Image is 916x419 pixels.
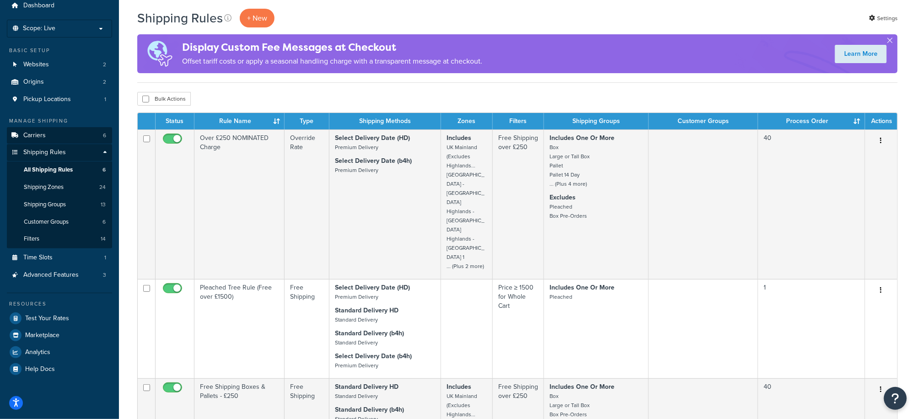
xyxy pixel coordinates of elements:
[103,271,106,279] span: 3
[758,129,865,279] td: 40
[7,231,112,247] a: Filters 14
[102,166,106,174] span: 6
[544,113,649,129] th: Shipping Groups
[758,113,865,129] th: Process Order : activate to sort column ascending
[24,218,69,226] span: Customer Groups
[137,34,182,73] img: duties-banner-06bc72dcb5fe05cb3f9472aba00be2ae8eb53ab6f0d8bb03d382ba314ac3c341.png
[7,91,112,108] li: Pickup Locations
[7,127,112,144] li: Carriers
[550,133,614,143] strong: Includes One Or More
[102,218,106,226] span: 6
[182,40,482,55] h4: Display Custom Fee Messages at Checkout
[285,113,329,129] th: Type
[7,56,112,73] li: Websites
[493,279,544,378] td: Price ≥ 1500 for Whole Cart
[441,113,492,129] th: Zones
[182,55,482,68] p: Offset tariff costs or apply a seasonal handling charge with a transparent message at checkout.
[335,405,404,414] strong: Standard Delivery (b4h)
[23,61,49,69] span: Websites
[335,166,378,174] small: Premium Delivery
[7,74,112,91] a: Origins 2
[7,74,112,91] li: Origins
[23,271,79,279] span: Advanced Features
[24,183,64,191] span: Shipping Zones
[23,132,46,140] span: Carriers
[101,201,106,209] span: 13
[329,113,442,129] th: Shipping Methods
[550,203,587,220] small: Pleached Box Pre-Orders
[104,96,106,103] span: 1
[335,338,378,347] small: Standard Delivery
[103,61,106,69] span: 2
[7,327,112,344] a: Marketplace
[447,382,471,392] strong: Includes
[835,45,887,63] a: Learn More
[447,133,471,143] strong: Includes
[137,92,191,106] button: Bulk Actions
[7,56,112,73] a: Websites 2
[550,143,590,188] small: Box Large or Tall Box Pallet Pallet 14 Day ... (Plus 4 more)
[7,231,112,247] li: Filters
[101,235,106,243] span: 14
[335,351,412,361] strong: Select Delivery Date (b4h)
[7,361,112,377] a: Help Docs
[7,196,112,213] a: Shipping Groups 13
[104,254,106,262] span: 1
[285,279,329,378] td: Free Shipping
[7,117,112,125] div: Manage Shipping
[24,235,39,243] span: Filters
[335,306,399,315] strong: Standard Delivery HD
[194,129,285,279] td: Over £250 NOMINATED Charge
[25,332,59,339] span: Marketplace
[7,344,112,360] a: Analytics
[7,267,112,284] a: Advanced Features 3
[25,349,50,356] span: Analytics
[884,387,907,410] button: Open Resource Center
[194,279,285,378] td: Pleached Tree Rule (Free over £1500)
[7,161,112,178] li: All Shipping Rules
[7,249,112,266] li: Time Slots
[447,143,485,270] small: UK Mainland (Excludes Highlands... [GEOGRAPHIC_DATA] - [GEOGRAPHIC_DATA] Highlands - [GEOGRAPHIC_...
[99,183,106,191] span: 24
[335,293,378,301] small: Premium Delivery
[23,254,53,262] span: Time Slots
[335,392,378,400] small: Standard Delivery
[7,310,112,327] a: Test Your Rates
[335,382,399,392] strong: Standard Delivery HD
[23,96,71,103] span: Pickup Locations
[7,214,112,231] li: Customer Groups
[23,2,54,10] span: Dashboard
[493,113,544,129] th: Filters
[550,193,576,202] strong: Excludes
[7,47,112,54] div: Basic Setup
[335,316,378,324] small: Standard Delivery
[7,214,112,231] a: Customer Groups 6
[335,143,378,151] small: Premium Delivery
[103,132,106,140] span: 6
[7,196,112,213] li: Shipping Groups
[550,382,614,392] strong: Includes One Or More
[335,156,412,166] strong: Select Delivery Date (b4h)
[23,78,44,86] span: Origins
[493,129,544,279] td: Free Shipping over £250
[550,293,572,301] small: Pleached
[649,113,758,129] th: Customer Groups
[550,283,614,292] strong: Includes One Or More
[335,361,378,370] small: Premium Delivery
[7,91,112,108] a: Pickup Locations 1
[25,315,69,322] span: Test Your Rates
[7,144,112,161] a: Shipping Rules
[23,25,55,32] span: Scope: Live
[335,328,404,338] strong: Standard Delivery (b4h)
[25,365,55,373] span: Help Docs
[7,127,112,144] a: Carriers 6
[7,179,112,196] a: Shipping Zones 24
[285,129,329,279] td: Override Rate
[865,113,897,129] th: Actions
[7,267,112,284] li: Advanced Features
[240,9,275,27] p: + New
